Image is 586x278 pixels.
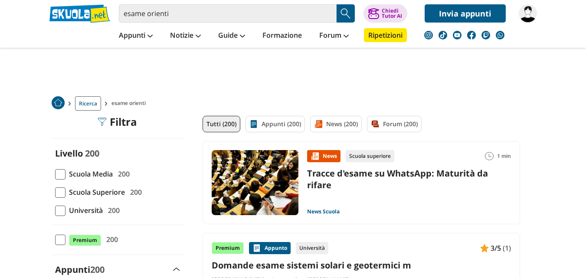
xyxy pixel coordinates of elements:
img: Appunti contenuto [252,244,261,252]
a: Forum (200) [367,116,422,132]
span: 200 [127,186,142,198]
span: Scuola Media [65,168,113,180]
a: Guide [216,28,247,44]
span: 200 [85,147,99,159]
div: News [307,150,340,162]
span: Premium [69,235,101,246]
span: Scuola Superiore [65,186,125,198]
div: Università [296,242,328,254]
a: Home [52,96,65,111]
span: 200 [105,205,120,216]
a: Tutti (200) [203,116,240,132]
a: Formazione [260,28,304,44]
a: News (200) [310,116,362,132]
img: WhatsApp [496,31,504,39]
span: 3/5 [491,242,501,254]
button: Search Button [337,4,355,23]
img: GiuLanz [519,4,537,23]
label: Appunti [55,264,105,275]
span: 200 [115,168,130,180]
img: Apri e chiudi sezione [173,268,180,271]
span: 1 min [497,150,511,162]
a: Ripetizioni [364,28,407,42]
div: Premium [212,242,244,254]
span: esame orienti [111,96,149,111]
div: Appunto [249,242,291,254]
img: youtube [453,31,462,39]
img: Appunti contenuto [480,244,489,252]
img: Cerca appunti, riassunti o versioni [339,7,352,20]
a: Ricerca [75,96,101,111]
img: instagram [424,31,433,39]
img: News filtro contenuto [314,120,323,128]
a: News Scuola [307,208,340,215]
img: tiktok [439,31,447,39]
span: Università [65,205,103,216]
span: 200 [90,264,105,275]
input: Cerca appunti, riassunti o versioni [119,4,337,23]
img: Filtra filtri mobile [98,118,106,126]
img: Immagine news [212,150,298,215]
img: Tempo lettura [485,152,494,160]
a: Appunti (200) [246,116,305,132]
a: Notizie [168,28,203,44]
a: Forum [317,28,351,44]
img: twitch [481,31,490,39]
a: Invia appunti [425,4,506,23]
label: Livello [55,147,83,159]
button: ChiediTutor AI [363,4,407,23]
div: Filtra [98,116,137,128]
img: News contenuto [311,152,319,160]
img: Home [52,96,65,109]
img: facebook [467,31,476,39]
a: Domande esame sistemi solari e geotermici m [212,259,511,271]
a: Tracce d'esame su WhatsApp: Maturità da rifare [307,167,488,191]
img: Appunti filtro contenuto [249,120,258,128]
span: (1) [503,242,511,254]
div: Chiedi Tutor AI [382,8,402,19]
span: 200 [103,234,118,245]
div: Scuola superiore [346,150,394,162]
a: Appunti [117,28,155,44]
img: Forum filtro contenuto [371,120,380,128]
